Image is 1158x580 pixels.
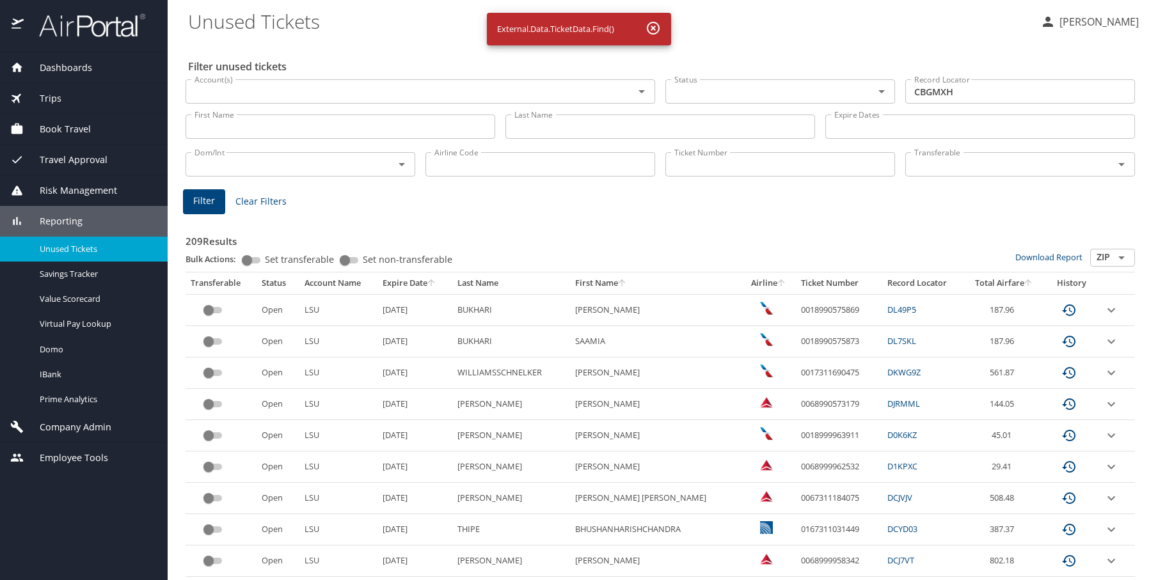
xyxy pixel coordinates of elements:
td: LSU [299,294,377,325]
span: Savings Tracker [40,268,152,280]
span: Unused Tickets [40,243,152,255]
span: Reporting [24,214,83,228]
span: IBank [40,368,152,380]
td: [DATE] [377,514,453,545]
button: Clear Filters [230,190,292,214]
td: 387.37 [964,514,1045,545]
span: Set transferable [265,255,334,264]
a: DJRMML [887,398,920,409]
td: 0068999962532 [796,451,882,483]
a: D1KPXC [887,460,917,472]
span: Value Scorecard [40,293,152,305]
td: 144.05 [964,389,1045,420]
td: 0018999963911 [796,420,882,451]
a: D0K6KZ [887,429,917,441]
td: [DATE] [377,451,453,483]
td: 508.48 [964,483,1045,514]
td: [DATE] [377,294,453,325]
span: Book Travel [24,122,91,136]
span: Prime Analytics [40,393,152,405]
th: History [1045,272,1099,294]
img: airportal-logo.png [25,13,145,38]
button: expand row [1104,302,1119,318]
td: THIPE [452,514,569,545]
div: External.Data.TicketData.Find() [497,17,614,42]
button: sort [427,279,436,288]
td: LSU [299,420,377,451]
td: Open [257,545,299,577]
td: [PERSON_NAME] [452,389,569,420]
td: LSU [299,389,377,420]
a: DL49P5 [887,304,916,315]
td: 29.41 [964,451,1045,483]
button: sort [777,279,786,288]
td: 0018990575873 [796,326,882,357]
td: [PERSON_NAME] [570,451,742,483]
td: SAAMIA [570,326,742,357]
td: 0067311184075 [796,483,882,514]
img: Delta Airlines [760,396,773,409]
a: DCJVJV [887,492,912,503]
td: Open [257,294,299,325]
img: American Airlines [760,427,773,440]
td: 45.01 [964,420,1045,451]
td: LSU [299,326,377,357]
td: [PERSON_NAME] [570,545,742,577]
img: American Airlines [760,333,773,346]
td: Open [257,357,299,389]
img: United Airlines [760,521,773,534]
td: Open [257,451,299,483]
h2: Filter unused tickets [188,56,1138,77]
th: Ticket Number [796,272,882,294]
button: Open [1113,155,1130,173]
td: [PERSON_NAME] [452,483,569,514]
button: expand row [1104,428,1119,443]
span: Dashboards [24,61,92,75]
th: First Name [570,272,742,294]
td: WILLIAMSSCHNELKER [452,357,569,389]
td: [DATE] [377,420,453,451]
th: Expire Date [377,272,453,294]
td: [DATE] [377,326,453,357]
td: Open [257,483,299,514]
td: LSU [299,483,377,514]
button: expand row [1104,365,1119,380]
img: Delta Airlines [760,490,773,503]
td: 187.96 [964,294,1045,325]
td: [PERSON_NAME] [452,545,569,577]
td: [DATE] [377,357,453,389]
td: [PERSON_NAME] [PERSON_NAME] [570,483,742,514]
span: Company Admin [24,420,111,434]
button: expand row [1104,490,1119,506]
td: 0018990575869 [796,294,882,325]
button: [PERSON_NAME] [1035,10,1144,33]
button: expand row [1104,522,1119,537]
button: sort [1024,279,1033,288]
button: Filter [183,189,225,214]
td: [PERSON_NAME] [570,389,742,420]
td: LSU [299,545,377,577]
th: Status [257,272,299,294]
span: Filter [193,193,215,209]
td: BHUSHANHARISHCHANDRA [570,514,742,545]
td: LSU [299,357,377,389]
td: [PERSON_NAME] [452,420,569,451]
img: American Airlines [760,364,773,377]
span: Risk Management [24,184,117,198]
button: expand row [1104,396,1119,412]
a: DL7SKL [887,335,916,347]
th: Last Name [452,272,569,294]
td: Open [257,326,299,357]
button: Open [393,155,411,173]
td: 0068990573179 [796,389,882,420]
a: DKWG9Z [887,366,921,378]
img: Delta Airlines [760,459,773,471]
button: Open [633,82,651,100]
button: expand row [1104,334,1119,349]
h1: Unused Tickets [188,1,1030,41]
td: LSU [299,451,377,483]
span: Travel Approval [24,153,107,167]
td: BUKHARI [452,326,569,357]
td: [PERSON_NAME] [570,357,742,389]
td: [PERSON_NAME] [570,294,742,325]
